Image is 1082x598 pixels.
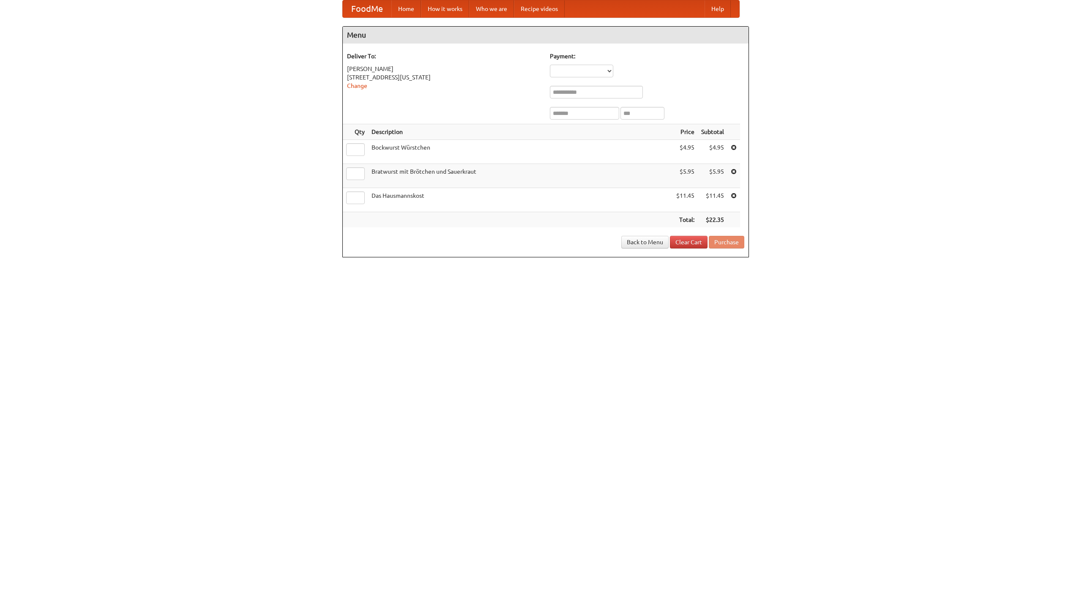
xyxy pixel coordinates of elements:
[673,140,698,164] td: $4.95
[621,236,669,248] a: Back to Menu
[673,124,698,140] th: Price
[698,140,727,164] td: $4.95
[368,164,673,188] td: Bratwurst mit Brötchen und Sauerkraut
[698,188,727,212] td: $11.45
[347,52,541,60] h5: Deliver To:
[368,188,673,212] td: Das Hausmannskost
[421,0,469,17] a: How it works
[698,124,727,140] th: Subtotal
[343,27,749,44] h4: Menu
[705,0,731,17] a: Help
[368,124,673,140] th: Description
[347,73,541,82] div: [STREET_ADDRESS][US_STATE]
[698,212,727,228] th: $22.35
[670,236,708,248] a: Clear Cart
[343,0,391,17] a: FoodMe
[391,0,421,17] a: Home
[673,188,698,212] td: $11.45
[343,124,368,140] th: Qty
[673,212,698,228] th: Total:
[347,65,541,73] div: [PERSON_NAME]
[469,0,514,17] a: Who we are
[514,0,565,17] a: Recipe videos
[550,52,744,60] h5: Payment:
[698,164,727,188] td: $5.95
[347,82,367,89] a: Change
[709,236,744,248] button: Purchase
[368,140,673,164] td: Bockwurst Würstchen
[673,164,698,188] td: $5.95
